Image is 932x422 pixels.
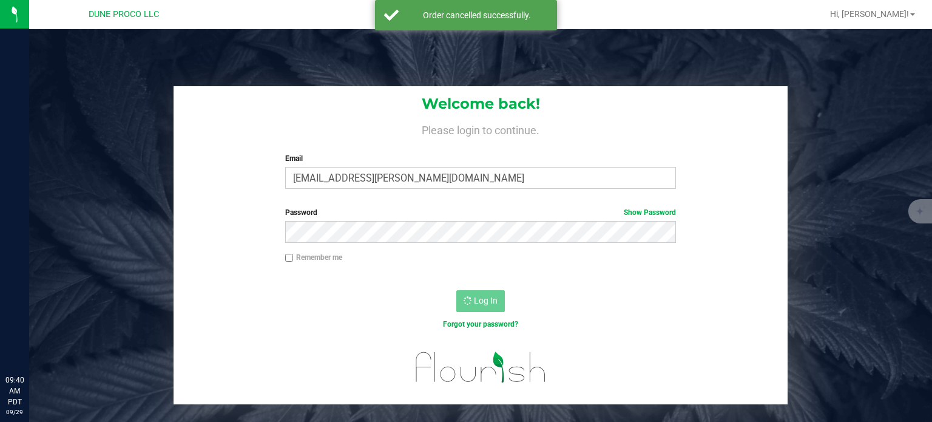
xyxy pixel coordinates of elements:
span: Hi, [PERSON_NAME]! [830,9,909,19]
p: 09/29 [5,407,24,417]
h1: Welcome back! [174,96,788,112]
label: Email [285,153,677,164]
button: Log In [456,290,505,312]
a: Forgot your password? [443,320,518,328]
img: flourish_logo.svg [404,342,558,392]
a: Show Password [624,208,676,217]
p: 09:40 AM PDT [5,375,24,407]
span: Log In [474,296,498,305]
span: Password [285,208,317,217]
input: Remember me [285,254,294,262]
div: Order cancelled successfully. [405,9,548,21]
span: DUNE PROCO LLC [89,9,159,19]
label: Remember me [285,252,342,263]
h4: Please login to continue. [174,121,788,136]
